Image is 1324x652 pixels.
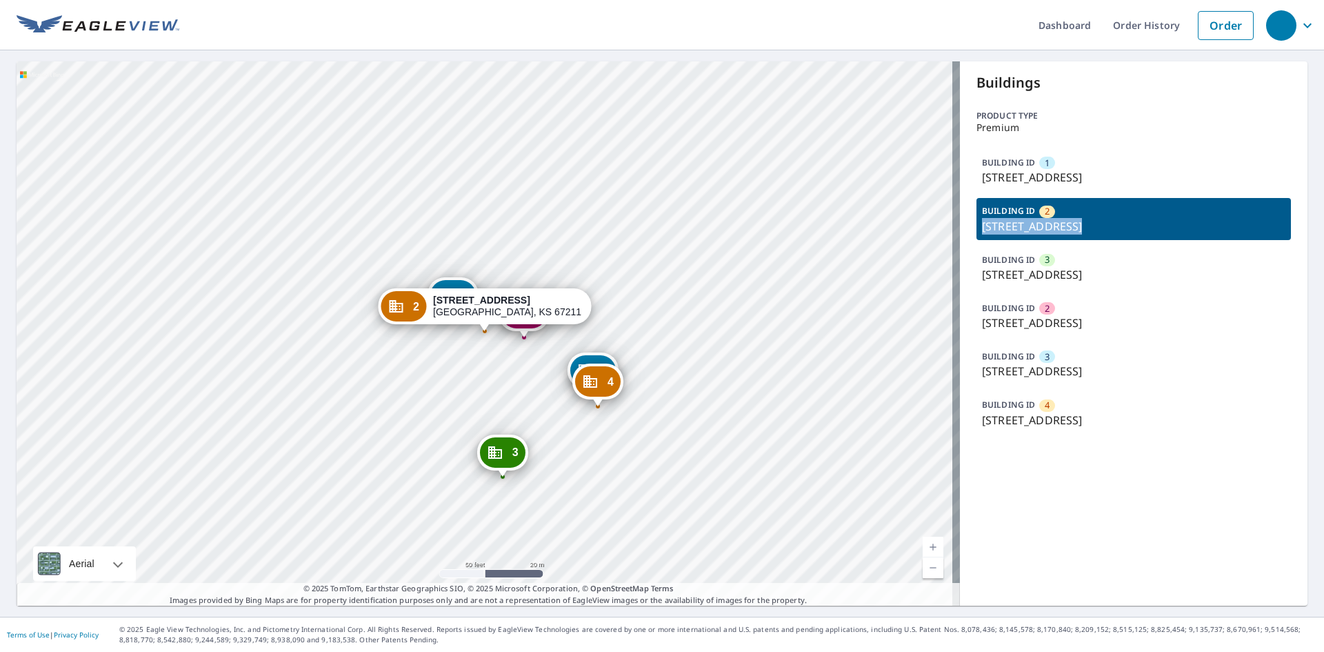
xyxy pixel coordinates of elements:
[982,315,1285,331] p: [STREET_ADDRESS]
[568,353,619,395] div: Dropped pin, building 3, Commercial property, 2245 S Broadway Ave Wichita, KS 67211
[572,364,623,406] div: Dropped pin, building 4, Commercial property, 2245 S Broadway Ave Wichita, KS 67211
[982,254,1035,266] p: BUILDING ID
[923,537,943,557] a: Current Level 19, Zoom In
[982,157,1035,168] p: BUILDING ID
[303,583,674,595] span: © 2025 TomTom, Earthstar Geographics SIO, © 2025 Microsoft Corporation, ©
[608,377,614,387] span: 4
[378,288,591,331] div: Dropped pin, building 2, Commercial property, 2222 S Market St Wichita, KS 67211
[1045,302,1050,315] span: 2
[1198,11,1254,40] a: Order
[119,624,1317,645] p: © 2025 Eagle View Technologies, Inc. and Pictometry International Corp. All Rights Reserved. Repo...
[428,277,479,320] div: Dropped pin, building 1, Commercial property, 2245 S Broadway Ave Wichita, KS 67211
[651,583,674,593] a: Terms
[982,363,1285,379] p: [STREET_ADDRESS]
[982,169,1285,186] p: [STREET_ADDRESS]
[982,302,1035,314] p: BUILDING ID
[590,583,648,593] a: OpenStreetMap
[1045,205,1050,218] span: 2
[1045,157,1050,170] span: 1
[982,205,1035,217] p: BUILDING ID
[976,122,1291,133] p: Premium
[433,295,530,306] strong: [STREET_ADDRESS]
[7,630,50,640] a: Terms of Use
[477,435,528,477] div: Dropped pin, building 3, Commercial property, 210 E Blake St Wichita, KS 67211
[17,15,179,36] img: EV Logo
[1045,350,1050,364] span: 3
[413,302,419,312] span: 2
[982,266,1285,283] p: [STREET_ADDRESS]
[976,110,1291,122] p: Product type
[65,546,99,581] div: Aerial
[923,557,943,578] a: Current Level 19, Zoom Out
[976,72,1291,93] p: Buildings
[54,630,99,640] a: Privacy Policy
[982,399,1035,411] p: BUILDING ID
[982,412,1285,428] p: [STREET_ADDRESS]
[982,218,1285,235] p: [STREET_ADDRESS]
[1045,399,1050,412] span: 4
[17,583,960,606] p: Images provided by Bing Maps are for property identification purposes only and are not a represen...
[982,350,1035,362] p: BUILDING ID
[33,546,136,581] div: Aerial
[512,447,519,457] span: 3
[7,631,99,639] p: |
[1045,253,1050,266] span: 3
[433,295,581,318] div: [GEOGRAPHIC_DATA], KS 67211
